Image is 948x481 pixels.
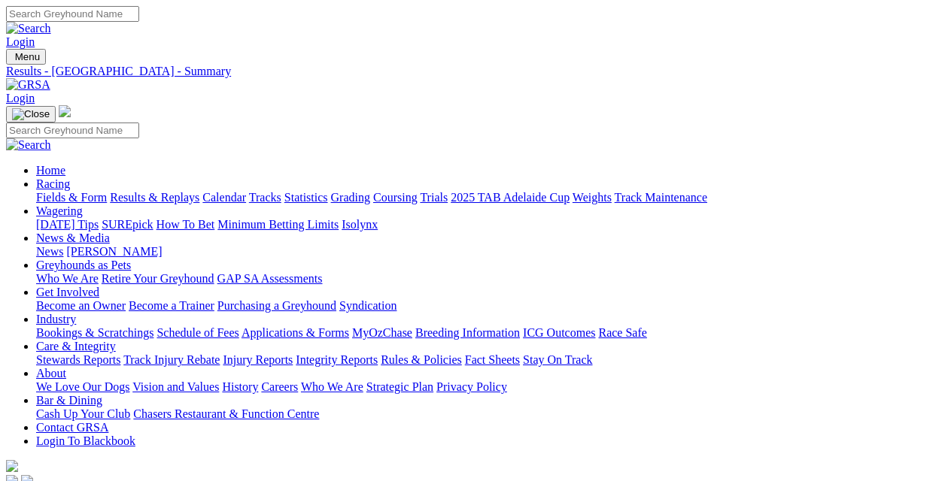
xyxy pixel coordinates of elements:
a: SUREpick [102,218,153,231]
a: We Love Our Dogs [36,380,129,393]
a: Become a Trainer [129,299,214,312]
div: News & Media [36,245,942,259]
a: Care & Integrity [36,340,116,352]
div: Greyhounds as Pets [36,272,942,286]
a: Tracks [249,191,281,204]
a: Who We Are [36,272,99,285]
img: logo-grsa-white.png [59,105,71,117]
a: Stewards Reports [36,353,120,366]
a: Breeding Information [415,326,520,339]
div: Get Involved [36,299,942,313]
a: Statistics [284,191,328,204]
div: Racing [36,191,942,204]
a: Retire Your Greyhound [102,272,214,285]
a: Race Safe [598,326,646,339]
a: Who We Are [301,380,363,393]
a: ICG Outcomes [523,326,595,339]
a: Racing [36,177,70,190]
a: Home [36,164,65,177]
a: Get Involved [36,286,99,298]
a: Industry [36,313,76,325]
a: Vision and Values [132,380,219,393]
a: Results - [GEOGRAPHIC_DATA] - Summary [6,65,942,78]
a: Trials [420,191,448,204]
a: Strategic Plan [366,380,433,393]
a: Weights [573,191,612,204]
a: Contact GRSA [36,421,108,434]
a: Applications & Forms [242,326,349,339]
a: Stay On Track [523,353,592,366]
img: GRSA [6,78,50,92]
a: Isolynx [342,218,378,231]
a: About [36,367,66,380]
a: Track Maintenance [615,191,707,204]
a: Login [6,35,35,48]
a: Grading [331,191,370,204]
a: Greyhounds as Pets [36,259,131,271]
a: MyOzChase [352,326,412,339]
a: Careers [261,380,298,393]
a: Syndication [339,299,397,312]
a: Coursing [373,191,418,204]
span: Menu [15,51,40,62]
button: Toggle navigation [6,49,46,65]
img: logo-grsa-white.png [6,460,18,472]
img: Close [12,108,50,120]
a: Purchasing a Greyhound [217,299,336,312]
a: [DATE] Tips [36,218,99,231]
a: Results & Replays [110,191,199,204]
img: Search [6,22,51,35]
div: Care & Integrity [36,353,942,367]
a: News & Media [36,231,110,244]
a: Integrity Reports [296,353,378,366]
a: Fields & Form [36,191,107,204]
a: Minimum Betting Limits [217,218,339,231]
a: History [222,380,258,393]
a: 2025 TAB Adelaide Cup [451,191,570,204]
a: Become an Owner [36,299,126,312]
a: Rules & Policies [381,353,462,366]
a: Schedule of Fees [156,326,239,339]
a: Fact Sheets [465,353,520,366]
a: Calendar [202,191,246,204]
a: Login [6,92,35,104]
a: Injury Reports [223,353,293,366]
img: Search [6,138,51,152]
a: News [36,245,63,258]
input: Search [6,123,139,138]
div: About [36,380,942,394]
a: Track Injury Rebate [123,353,220,366]
a: GAP SA Assessments [217,272,323,285]
a: [PERSON_NAME] [66,245,162,258]
div: Wagering [36,218,942,231]
div: Bar & Dining [36,407,942,421]
input: Search [6,6,139,22]
a: Wagering [36,204,83,217]
button: Toggle navigation [6,106,56,123]
a: How To Bet [156,218,215,231]
a: Login To Blackbook [36,434,135,447]
a: Bar & Dining [36,394,102,407]
a: Cash Up Your Club [36,407,130,420]
div: Industry [36,326,942,340]
a: Privacy Policy [436,380,507,393]
a: Bookings & Scratchings [36,326,153,339]
a: Chasers Restaurant & Function Centre [133,407,319,420]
